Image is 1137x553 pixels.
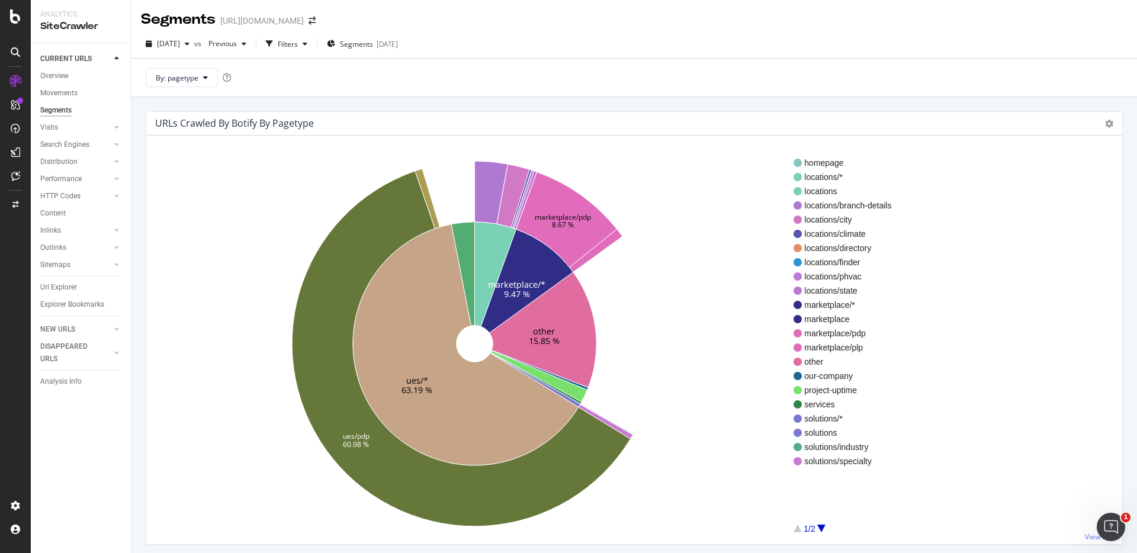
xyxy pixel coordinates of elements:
[204,38,237,49] span: Previous
[40,190,111,202] a: HTTP Codes
[40,20,121,33] div: SiteCrawler
[278,39,298,49] div: Filters
[40,298,123,311] a: Explorer Bookmarks
[40,70,123,82] a: Overview
[40,259,111,271] a: Sitemaps
[406,375,428,386] text: ues/*
[529,335,560,346] text: 15.85 %
[40,121,58,134] div: Visits
[1097,513,1125,541] iframe: Intercom live chat
[204,34,251,53] button: Previous
[40,224,61,237] div: Inlinks
[402,384,433,396] text: 63.19 %
[40,53,111,65] a: CURRENT URLS
[40,207,123,220] a: Content
[804,313,891,325] span: marketplace
[804,441,891,453] span: solutions/industry
[804,327,891,339] span: marketplace/pdp
[804,285,891,297] span: locations/state
[40,139,89,151] div: Search Engines
[40,173,82,185] div: Performance
[156,73,198,83] span: By: pagetype
[40,242,66,254] div: Outlinks
[553,220,574,230] text: 8.67 %
[40,323,111,336] a: NEW URLS
[804,523,815,535] div: 1/2
[40,207,66,220] div: Content
[40,298,104,311] div: Explorer Bookmarks
[504,288,530,300] text: 9.47 %
[804,356,891,368] span: other
[40,281,123,294] a: Url Explorer
[804,214,891,226] span: locations/city
[1121,513,1130,522] span: 1
[340,39,373,49] span: Segments
[40,259,70,271] div: Sitemaps
[40,9,121,20] div: Analytics
[804,398,891,410] span: services
[141,9,216,30] div: Segments
[804,271,891,282] span: locations/phvac
[40,323,75,336] div: NEW URLS
[804,228,891,240] span: locations/climate
[343,439,369,449] text: 60.98 %
[309,17,316,25] div: arrow-right-arrow-left
[40,104,72,117] div: Segments
[804,413,891,425] span: solutions/*
[804,427,891,439] span: solutions
[194,38,204,49] span: vs
[804,200,891,211] span: locations/branch-details
[40,224,111,237] a: Inlinks
[40,53,92,65] div: CURRENT URLS
[804,455,891,467] span: solutions/specialty
[40,121,111,134] a: Visits
[40,173,111,185] a: Performance
[141,34,194,53] button: [DATE]
[40,156,78,168] div: Distribution
[535,212,592,222] text: marketplace/pdp
[343,431,370,441] text: ues/pdp
[40,242,111,254] a: Outlinks
[40,340,100,365] div: DISAPPEARED URLS
[804,256,891,268] span: locations/finder
[1085,532,1120,542] a: View More
[322,34,403,53] button: Segments[DATE]
[488,279,545,290] text: marketplace/*
[533,326,555,337] text: other
[40,190,81,202] div: HTTP Codes
[261,34,312,53] button: Filters
[40,104,123,117] a: Segments
[220,15,304,27] div: [URL][DOMAIN_NAME]
[804,342,891,353] span: marketplace/plp
[40,375,82,388] div: Analysis Info
[40,340,111,365] a: DISAPPEARED URLS
[40,156,111,168] a: Distribution
[804,370,891,382] span: our-company
[804,171,891,183] span: locations/*
[146,68,218,87] button: By: pagetype
[40,87,123,99] a: Movements
[157,38,180,49] span: 2025 Aug. 30th
[804,299,891,311] span: marketplace/*
[1105,120,1113,128] i: Options
[377,39,398,49] div: [DATE]
[40,87,78,99] div: Movements
[40,139,111,151] a: Search Engines
[804,242,891,254] span: locations/directory
[40,70,69,82] div: Overview
[804,157,891,169] span: homepage
[804,384,891,396] span: project-uptime
[40,375,123,388] a: Analysis Info
[804,185,891,197] span: locations
[155,115,314,131] h4: URLs Crawled By Botify By pagetype
[40,281,77,294] div: Url Explorer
